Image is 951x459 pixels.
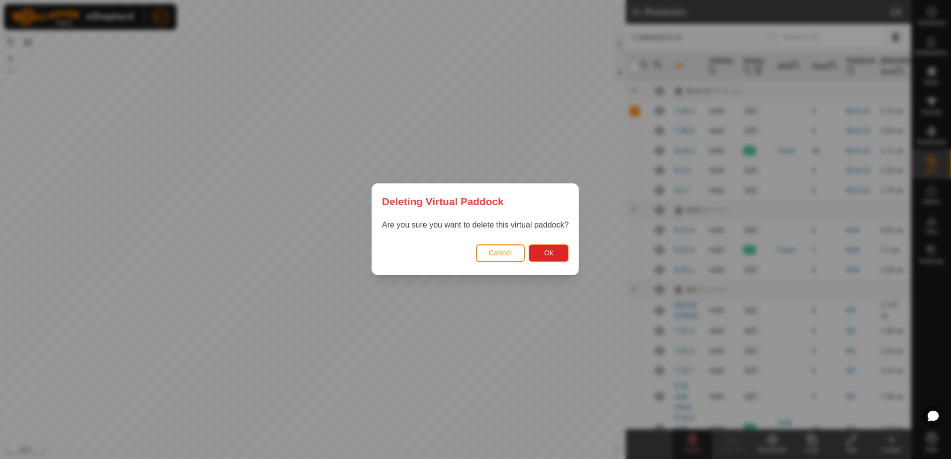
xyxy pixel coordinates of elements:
p: Are you sure you want to delete this virtual paddock? [382,220,569,231]
span: Deleting Virtual Paddock [382,194,504,209]
button: Cancel [476,244,525,262]
button: Ok [529,244,569,262]
span: Ok [544,249,554,257]
span: Cancel [489,249,512,257]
